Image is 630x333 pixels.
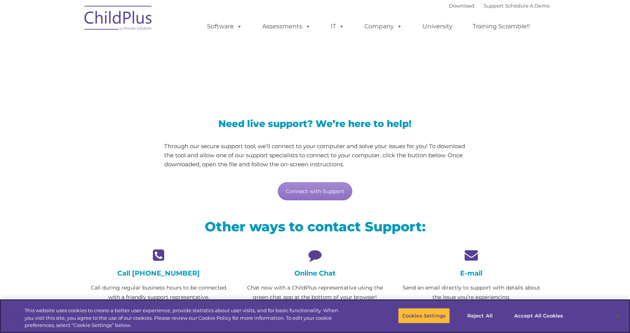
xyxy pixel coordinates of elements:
a: Download [449,3,474,9]
span: LiveSupport with SplashTop [86,54,369,77]
p: Through our secure support tool, we’ll connect to your computer and solve your issues for you! To... [164,142,466,169]
h4: Online Chat [243,269,387,277]
a: University [415,19,460,34]
a: Connect with Support [278,182,352,200]
p: Call during regular business hours to be connected with a friendly support representative. [86,283,231,302]
h3: Need live support? We’re here to help! [164,119,466,129]
a: Support [484,3,504,9]
h4: Call [PHONE_NUMBER] [86,269,231,277]
button: Reject All [456,308,504,324]
font: | [449,3,550,9]
p: Chat now with a ChildPlus representative using the green chat app at the bottom of your browser! [243,283,387,302]
button: Close [610,307,626,324]
button: Cookies Settings [398,308,450,324]
div: This website uses cookies to create a better user experience, provide statistics about user visit... [25,307,347,329]
h4: E-mail [399,269,544,277]
a: Software [199,19,250,34]
h2: Other ways to contact Support: [86,218,544,235]
a: Assessments [255,19,318,34]
button: Accept All Cookies [510,308,567,324]
a: Training Scramble!! [465,19,537,34]
a: IT [323,19,352,34]
a: Schedule A Demo [505,3,550,9]
img: ChildPlus by Procare Solutions [81,0,156,38]
a: Company [357,19,410,34]
p: Send an email directly to support with details about the issue you’re experiencing. [399,283,544,302]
